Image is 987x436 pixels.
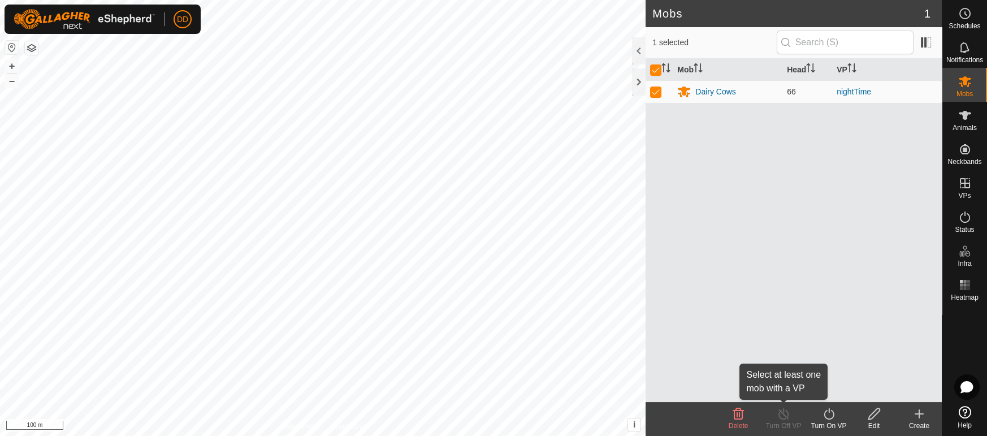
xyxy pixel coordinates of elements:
[14,9,155,29] img: Gallagher Logo
[832,59,942,81] th: VP
[673,59,782,81] th: Mob
[782,59,832,81] th: Head
[694,65,703,74] p-sorticon: Activate to sort
[955,226,974,233] span: Status
[652,7,924,20] h2: Mobs
[278,421,321,431] a: Privacy Policy
[633,420,635,429] span: i
[177,14,188,25] span: DD
[958,260,971,267] span: Infra
[806,65,815,74] p-sorticon: Activate to sort
[947,158,981,165] span: Neckbands
[777,31,914,54] input: Search (S)
[946,57,983,63] span: Notifications
[847,65,856,74] p-sorticon: Activate to sort
[787,87,796,96] span: 66
[924,5,930,22] span: 1
[761,421,806,431] div: Turn Off VP
[729,422,748,430] span: Delete
[951,294,979,301] span: Heatmap
[25,41,38,55] button: Map Layers
[851,421,897,431] div: Edit
[897,421,942,431] div: Create
[953,124,977,131] span: Animals
[5,41,19,54] button: Reset Map
[958,192,971,199] span: VPs
[806,421,851,431] div: Turn On VP
[958,422,972,429] span: Help
[628,418,640,431] button: i
[695,86,736,98] div: Dairy Cows
[942,402,987,433] a: Help
[949,23,980,29] span: Schedules
[5,74,19,88] button: –
[334,421,367,431] a: Contact Us
[661,65,670,74] p-sorticon: Activate to sort
[5,59,19,73] button: +
[956,90,973,97] span: Mobs
[837,87,871,96] a: nightTime
[652,37,776,49] span: 1 selected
